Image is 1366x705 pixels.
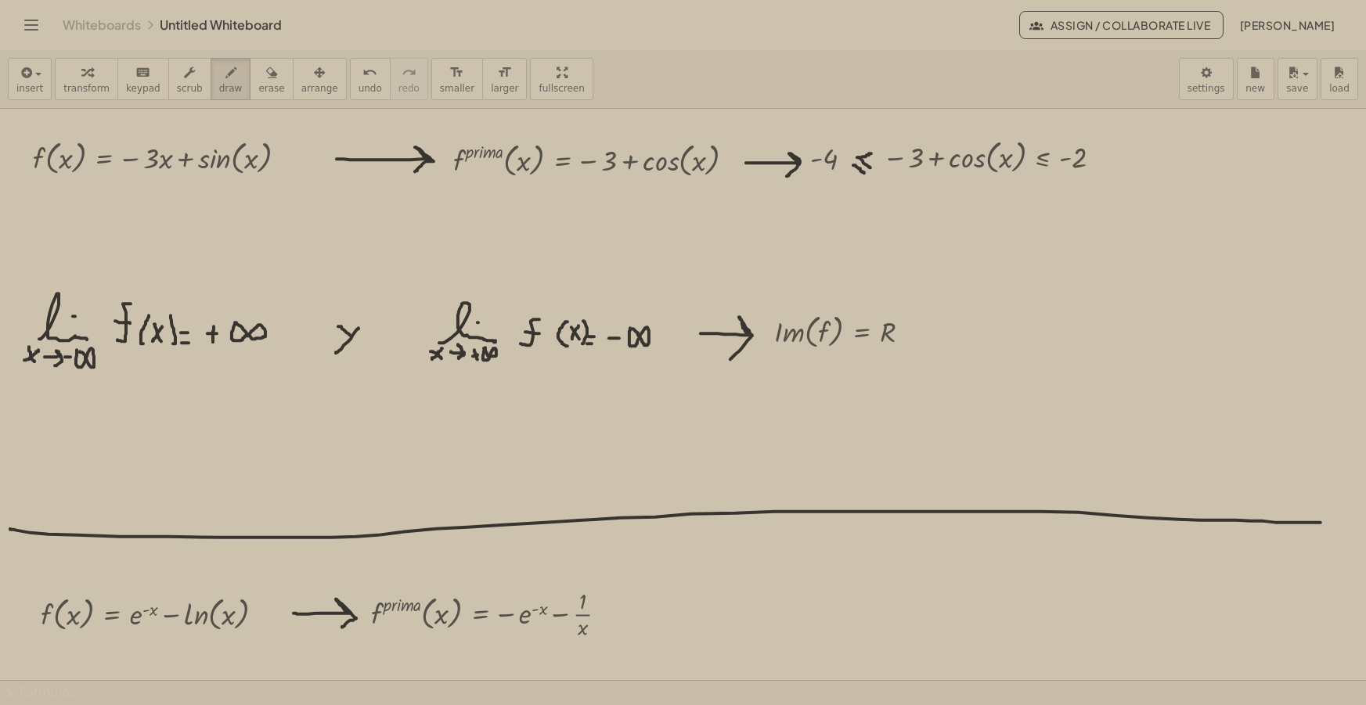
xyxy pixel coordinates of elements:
[16,83,43,94] span: insert
[1321,58,1358,100] button: load
[293,58,347,100] button: arrange
[1239,18,1335,32] span: [PERSON_NAME]
[250,58,293,100] button: erase
[126,83,160,94] span: keypad
[1278,58,1317,100] button: save
[390,58,428,100] button: redoredo
[177,83,203,94] span: scrub
[431,58,483,100] button: format_sizesmaller
[449,63,464,82] i: format_size
[1286,83,1308,94] span: save
[440,83,474,94] span: smaller
[63,83,110,94] span: transform
[402,63,416,82] i: redo
[482,58,527,100] button: format_sizelarger
[219,83,243,94] span: draw
[1019,11,1224,39] button: Assign / Collaborate Live
[258,83,284,94] span: erase
[168,58,211,100] button: scrub
[1245,83,1265,94] span: new
[491,83,518,94] span: larger
[1033,18,1210,32] span: Assign / Collaborate Live
[1188,83,1225,94] span: settings
[19,13,44,38] button: Toggle navigation
[398,83,420,94] span: redo
[117,58,169,100] button: keyboardkeypad
[301,83,338,94] span: arrange
[539,83,584,94] span: fullscreen
[497,63,512,82] i: format_size
[530,58,593,100] button: fullscreen
[55,58,118,100] button: transform
[63,17,141,33] a: Whiteboards
[1179,58,1234,100] button: settings
[362,63,377,82] i: undo
[350,58,391,100] button: undoundo
[211,58,251,100] button: draw
[1329,83,1350,94] span: load
[135,63,150,82] i: keyboard
[1237,58,1274,100] button: new
[1227,11,1347,39] button: [PERSON_NAME]
[359,83,382,94] span: undo
[8,58,52,100] button: insert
